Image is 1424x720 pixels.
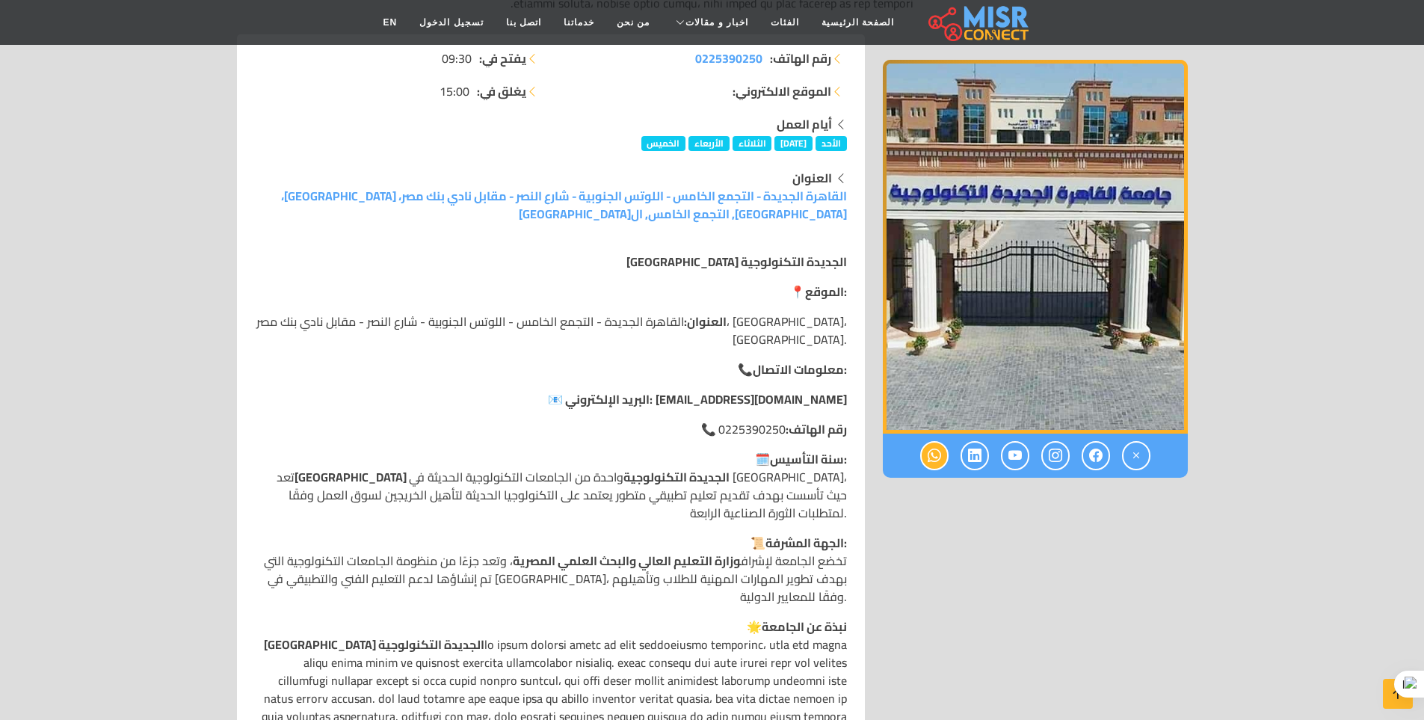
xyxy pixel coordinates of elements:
strong: يغلق في: [477,82,526,100]
strong: العنوان [792,167,832,189]
strong: وزارة التعليم العالي والبحث العلمي المصرية [513,550,741,572]
p: 📍 [255,283,847,301]
span: 0225390250 [695,47,762,70]
img: main.misr_connect [928,4,1029,41]
strong: 📧 البريد الإلكتروني: [548,388,653,410]
a: EN [372,8,409,37]
span: الخميس [641,136,686,151]
a: [EMAIL_ADDRESS][DOMAIN_NAME] [656,388,847,410]
p: 📜 تخضع الجامعة لإشراف ، وتعد جزءًا من منظومة الجامعات التكنولوجية التي تم إنشاؤها لدعم التعليم ال... [255,534,847,606]
strong: 📞 رقم الهاتف: [701,418,847,440]
span: [DATE] [774,136,813,151]
a: الصفحة الرئيسية [810,8,905,37]
p: 0225390250 [255,420,847,438]
strong: سنة التأسيس: [770,448,847,470]
p: 📞 [255,360,847,378]
strong: نبذة عن الجامعة [762,615,847,638]
strong: الموقع: [805,280,847,303]
p: القاهرة الجديدة - التجمع الخامس - اللوتس الجنوبية - شارع النصر - مقابل نادي بنك مصر، [GEOGRAPHIC_... [255,313,847,348]
div: 1 / 1 [883,60,1188,434]
strong: يفتح في: [479,49,526,67]
span: الثلاثاء [733,136,772,151]
a: اخبار و مقالات [661,8,759,37]
a: خدماتنا [552,8,605,37]
span: اخبار و مقالات [685,16,748,29]
span: الأربعاء [688,136,730,151]
a: من نحن [605,8,661,37]
strong: أيام العمل [777,113,832,135]
strong: [GEOGRAPHIC_DATA] الجديدة التكنولوجية [626,250,847,273]
strong: [GEOGRAPHIC_DATA] الجديدة التكنولوجية [295,466,730,488]
p: 🗓️ تعد واحدة من الجامعات التكنولوجية الحديثة في [GEOGRAPHIC_DATA]، حيث تأسست بهدف تقديم تعليم تطب... [255,450,847,522]
strong: العنوان: [684,310,727,333]
a: اتصل بنا [495,8,552,37]
img: جامعة القاهرة الجديدة التكنولوجية [883,60,1188,434]
span: 15:00 [440,82,469,100]
strong: [GEOGRAPHIC_DATA] الجديدة التكنولوجية [264,633,484,656]
a: القاهرة الجديدة - التجمع الخامس - اللوتس الجنوبية - شارع النصر - مقابل نادي بنك مصر، [GEOGRAPHIC_... [281,185,847,225]
a: الفئات [759,8,810,37]
a: 0225390250 [695,49,762,67]
strong: الجهة المشرفة: [765,532,847,554]
a: تسجيل الدخول [408,8,494,37]
strong: رقم الهاتف: [770,49,831,67]
span: 09:30 [442,49,472,67]
strong: معلومات الاتصال: [753,358,847,381]
strong: الموقع الالكتروني: [733,82,831,100]
span: الأحد [816,136,847,151]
